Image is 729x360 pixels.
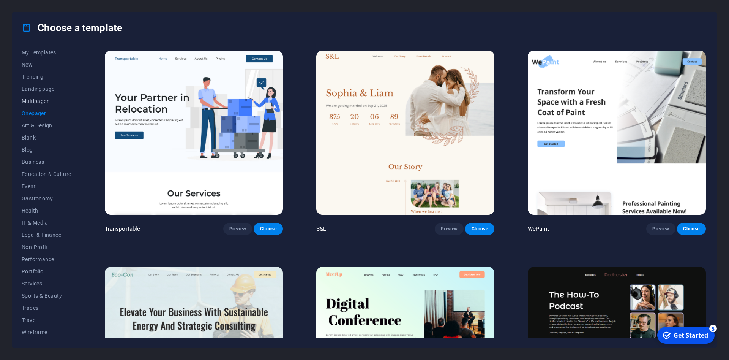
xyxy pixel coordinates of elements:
button: Health [22,205,71,217]
img: S&L [316,51,494,215]
button: Wireframe [22,326,71,338]
span: Business [22,159,71,165]
span: Preview [652,226,669,232]
button: Blank [22,132,71,144]
button: Preview [646,223,675,235]
button: Performance [22,253,71,265]
div: Get Started [21,7,55,16]
button: Choose [465,223,494,235]
span: Non-Profit [22,244,71,250]
span: Portfolio [22,268,71,274]
span: Health [22,208,71,214]
span: Choose [471,226,488,232]
button: Landingpage [22,83,71,95]
p: Transportable [105,225,140,233]
button: Multipager [22,95,71,107]
img: Transportable [105,51,283,215]
span: Trending [22,74,71,80]
button: Travel [22,314,71,326]
button: Non-Profit [22,241,71,253]
span: Trades [22,305,71,311]
span: Onepager [22,110,71,116]
span: Preview [441,226,458,232]
span: Wireframe [22,329,71,335]
img: WePaint [528,51,706,215]
span: Preview [229,226,246,232]
button: Event [22,180,71,192]
button: Portfolio [22,265,71,278]
div: Get Started 5 items remaining, 0% complete [4,3,62,20]
span: Legal & Finance [22,232,71,238]
button: Blog [22,144,71,156]
span: Gastronomy [22,195,71,201]
span: Travel [22,317,71,323]
h4: Choose a template [22,22,122,34]
button: Onepager [22,107,71,119]
button: Choose [254,223,282,235]
span: Blog [22,147,71,153]
button: Legal & Finance [22,229,71,241]
button: Services [22,278,71,290]
span: New [22,62,71,68]
span: Choose [683,226,700,232]
p: WePaint [528,225,549,233]
span: IT & Media [22,220,71,226]
button: Education & Culture [22,168,71,180]
span: Art & Design [22,122,71,128]
span: Event [22,183,71,189]
div: 5 [56,1,64,8]
span: Landingpage [22,86,71,92]
button: Trending [22,71,71,83]
button: Business [22,156,71,168]
button: Preview [223,223,252,235]
span: Choose [260,226,276,232]
button: My Templates [22,46,71,59]
span: Services [22,281,71,287]
button: Preview [435,223,464,235]
button: Gastronomy [22,192,71,205]
button: Art & Design [22,119,71,132]
button: IT & Media [22,217,71,229]
button: Choose [677,223,706,235]
button: Sports & Beauty [22,290,71,302]
span: Education & Culture [22,171,71,177]
span: Multipager [22,98,71,104]
button: Trades [22,302,71,314]
span: Performance [22,256,71,262]
p: S&L [316,225,326,233]
button: New [22,59,71,71]
span: Sports & Beauty [22,293,71,299]
span: My Templates [22,49,71,56]
span: Blank [22,135,71,141]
